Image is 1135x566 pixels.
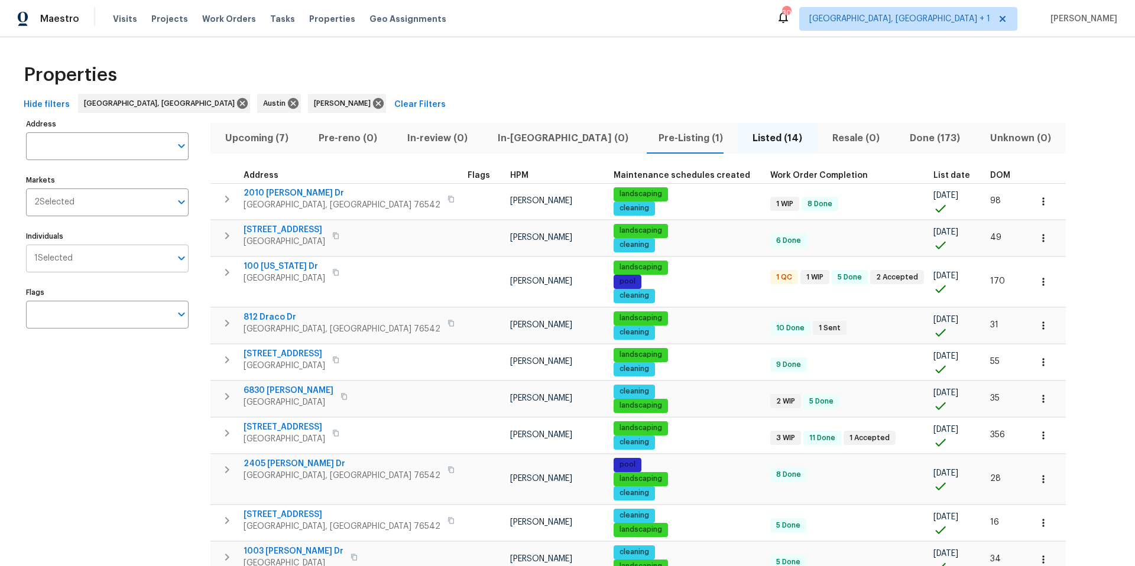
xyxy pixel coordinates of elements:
[990,474,1001,483] span: 28
[270,15,295,23] span: Tasks
[982,130,1059,147] span: Unknown (0)
[244,323,440,335] span: [GEOGRAPHIC_DATA], [GEOGRAPHIC_DATA] 76542
[314,97,375,109] span: [PERSON_NAME]
[814,323,845,333] span: 1 Sent
[308,94,386,113] div: [PERSON_NAME]
[311,130,385,147] span: Pre-reno (0)
[990,197,1001,205] span: 98
[771,521,805,531] span: 5 Done
[510,233,572,242] span: [PERSON_NAME]
[990,321,998,329] span: 31
[244,385,333,396] span: 6830 [PERSON_NAME]
[510,321,572,329] span: [PERSON_NAME]
[309,13,355,25] span: Properties
[745,130,810,147] span: Listed (14)
[771,396,800,406] span: 2 WIP
[933,228,958,236] span: [DATE]
[990,518,999,526] span: 16
[933,171,970,180] span: List date
[933,389,958,397] span: [DATE]
[615,226,667,236] span: landscaping
[615,547,654,557] span: cleaning
[394,97,446,112] span: Clear Filters
[615,277,640,287] span: pool
[871,272,923,282] span: 2 Accepted
[244,545,343,557] span: 1003 [PERSON_NAME] Dr
[263,97,290,109] span: Austin
[244,272,325,284] span: [GEOGRAPHIC_DATA]
[933,315,958,324] span: [DATE]
[771,433,800,443] span: 3 WIP
[400,130,476,147] span: In-review (0)
[510,431,572,439] span: [PERSON_NAME]
[173,138,190,154] button: Open
[244,396,333,408] span: [GEOGRAPHIC_DATA]
[615,474,667,484] span: landscaping
[244,470,440,482] span: [GEOGRAPHIC_DATA], [GEOGRAPHIC_DATA] 76542
[901,130,968,147] span: Done (173)
[113,13,137,25] span: Visits
[1046,13,1117,25] span: [PERSON_NAME]
[390,94,450,116] button: Clear Filters
[24,97,70,112] span: Hide filters
[510,474,572,483] span: [PERSON_NAME]
[244,199,440,211] span: [GEOGRAPHIC_DATA], [GEOGRAPHIC_DATA] 76542
[803,199,837,209] span: 8 Done
[244,348,325,360] span: [STREET_ADDRESS]
[615,240,654,250] span: cleaning
[770,171,868,180] span: Work Order Completion
[202,13,256,25] span: Work Orders
[19,94,74,116] button: Hide filters
[805,396,838,406] span: 5 Done
[990,394,1000,402] span: 35
[990,357,1000,366] span: 55
[244,171,278,180] span: Address
[24,69,117,81] span: Properties
[933,513,958,521] span: [DATE]
[933,469,958,477] span: [DATE]
[615,203,654,213] span: cleaning
[244,187,440,199] span: 2010 [PERSON_NAME] Dr
[990,277,1005,285] span: 170
[244,421,325,433] span: [STREET_ADDRESS]
[771,323,809,333] span: 10 Done
[173,250,190,266] button: Open
[802,272,828,282] span: 1 WIP
[244,433,325,445] span: [GEOGRAPHIC_DATA]
[933,549,958,558] span: [DATE]
[615,401,667,411] span: landscaping
[615,525,667,535] span: landscaping
[615,423,667,433] span: landscaping
[933,272,958,280] span: [DATE]
[650,130,731,147] span: Pre-Listing (1)
[771,470,806,480] span: 8 Done
[615,488,654,498] span: cleaning
[805,433,840,443] span: 11 Done
[244,236,325,248] span: [GEOGRAPHIC_DATA]
[614,171,750,180] span: Maintenance schedules created
[244,509,440,521] span: [STREET_ADDRESS]
[615,460,640,470] span: pool
[151,13,188,25] span: Projects
[933,191,958,200] span: [DATE]
[510,394,572,402] span: [PERSON_NAME]
[771,236,806,246] span: 6 Done
[615,291,654,301] span: cleaning
[26,289,189,296] label: Flags
[244,311,440,323] span: 812 Draco Dr
[26,233,189,240] label: Individuals
[34,253,73,264] span: 1 Selected
[615,327,654,337] span: cleaning
[782,7,790,19] div: 30
[510,197,572,205] span: [PERSON_NAME]
[84,97,239,109] span: [GEOGRAPHIC_DATA], [GEOGRAPHIC_DATA]
[510,357,572,366] span: [PERSON_NAME]
[468,171,490,180] span: Flags
[990,555,1001,563] span: 34
[933,425,958,434] span: [DATE]
[173,194,190,210] button: Open
[990,431,1005,439] span: 356
[615,189,667,199] span: landscaping
[933,352,958,360] span: [DATE]
[825,130,888,147] span: Resale (0)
